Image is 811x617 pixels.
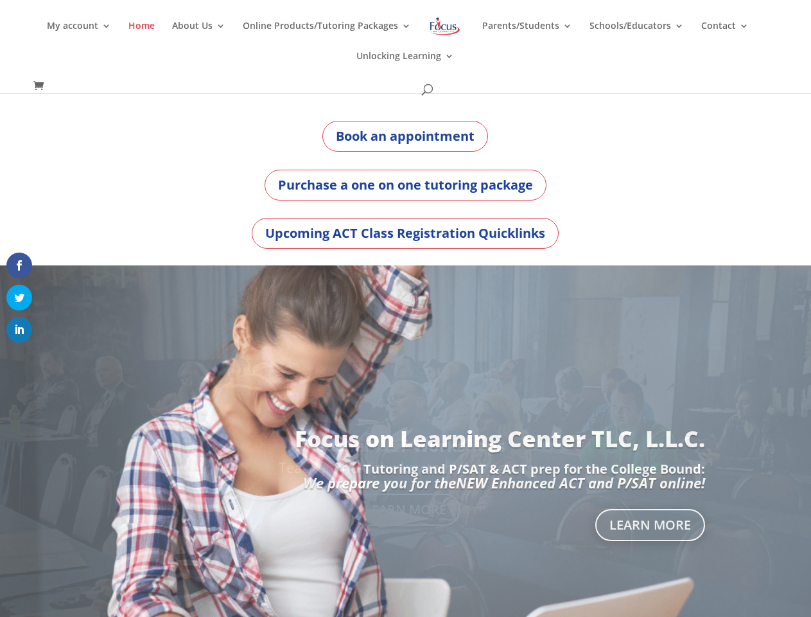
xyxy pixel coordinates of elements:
em: NEW Enhanced ACT and P/SAT online! [456,473,705,492]
a: Online Products/Tutoring Packages [243,21,411,51]
a: Contact [701,21,749,51]
a: Book an appointment [322,121,488,152]
a: Parents/Students [482,21,572,51]
a: About Us [172,21,225,51]
a: My account [47,21,111,51]
img: Focus on Learning [428,15,462,38]
p: Tutoring and P/SAT & ACT prep for the College Bound: [106,463,706,476]
em: We prepare you for the [303,473,456,492]
a: Upcoming ACT Class Registration Quicklinks [252,218,559,249]
a: Schools/Educators [589,21,684,51]
a: Focus on Learning Center TLC, L.L.C. [295,424,705,454]
a: Learn More [595,509,705,541]
a: Unlocking Learning [356,51,454,82]
a: Purchase a one on one tutoring package [265,170,546,201]
a: Home [128,21,155,51]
